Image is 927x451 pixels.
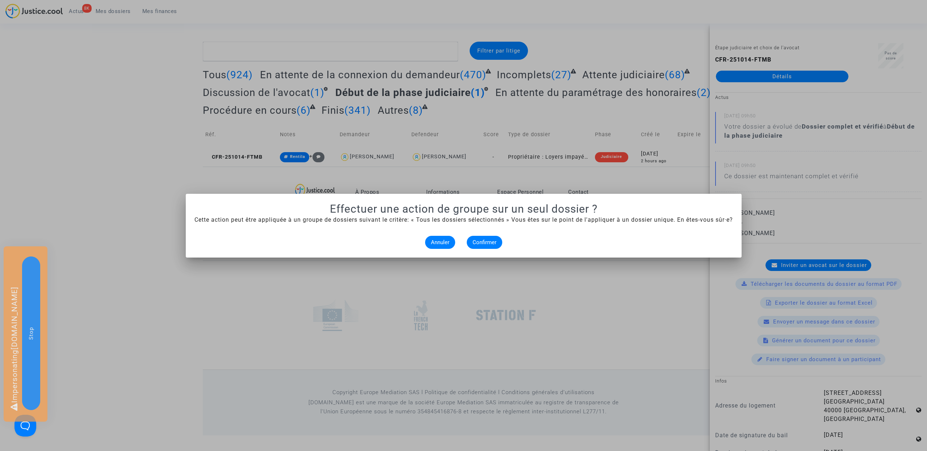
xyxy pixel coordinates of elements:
span: Cette action peut être appliquée à un groupe de dossiers suivant le critère: « Tous les dossiers ... [194,216,733,223]
span: Annuler [431,239,449,246]
button: Confirmer [467,236,502,249]
span: Confirmer [473,239,496,246]
span: Stop [28,327,34,339]
button: Annuler [425,236,455,249]
h1: Effectuer une action de groupe sur un seul dossier ? [194,202,733,216]
div: Impersonating [4,246,47,422]
iframe: Help Scout Beacon - Open [14,415,36,437]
